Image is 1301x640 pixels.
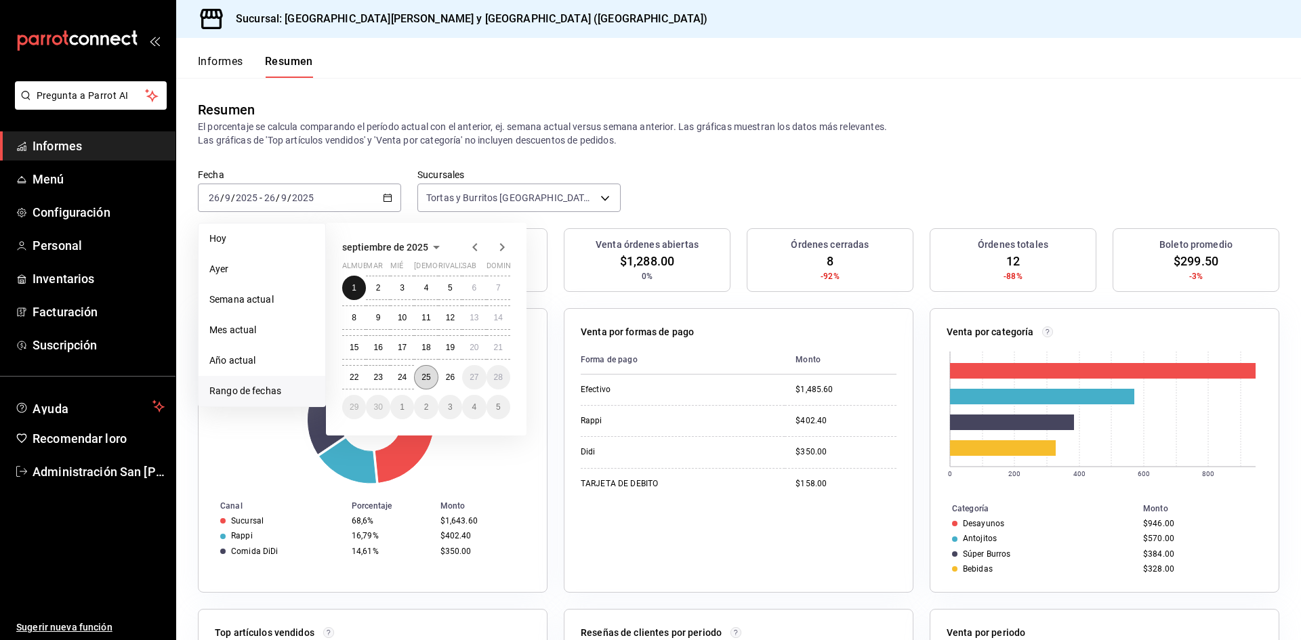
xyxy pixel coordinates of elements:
abbr: 7 de septiembre de 2025 [496,283,501,293]
font: 19 [446,343,455,352]
button: 25 de septiembre de 2025 [414,365,438,389]
font: Resumen [198,102,255,118]
abbr: 19 de septiembre de 2025 [446,343,455,352]
font: -3% [1189,272,1203,281]
font: $402.40 [796,416,827,425]
font: Venta órdenes abiertas [596,239,699,250]
font: 22 [350,372,358,382]
abbr: 28 de septiembre de 2025 [494,372,503,382]
abbr: 24 de septiembre de 2025 [398,372,407,382]
font: Inventarios [33,272,94,286]
font: almuerzo [342,261,382,270]
font: Forma de pago [581,355,638,364]
button: 11 de septiembre de 2025 [414,305,438,330]
button: 17 de septiembre de 2025 [390,335,414,360]
font: Monto [1143,504,1168,513]
font: 27 [470,372,478,382]
input: -- [281,192,287,203]
font: Rappi [581,416,602,425]
font: 1 [400,402,405,412]
font: Rango de fechas [209,385,281,396]
abbr: lunes [342,261,382,276]
button: 7 de septiembre de 2025 [487,276,510,300]
abbr: miércoles [390,261,403,276]
font: Suscripción [33,338,97,352]
font: mar [366,261,382,270]
button: 10 de septiembre de 2025 [390,305,414,330]
font: Semana actual [209,294,274,305]
abbr: 3 de septiembre de 2025 [400,283,405,293]
abbr: 8 de septiembre de 2025 [352,313,356,322]
font: Venta por formas de pago [581,326,694,337]
font: 14 [494,313,503,322]
font: Tortas y Burritos [GEOGRAPHIC_DATA][PERSON_NAME] ([GEOGRAPHIC_DATA]) [426,192,768,203]
button: 1 de septiembre de 2025 [342,276,366,300]
font: 30 [373,402,382,412]
font: $384.00 [1143,549,1174,559]
button: 3 de septiembre de 2025 [390,276,414,300]
abbr: 23 de septiembre de 2025 [373,372,382,382]
font: 25 [421,372,430,382]
abbr: 1 de octubre de 2025 [400,402,405,412]
abbr: 26 de septiembre de 2025 [446,372,455,382]
abbr: 10 de septiembre de 2025 [398,313,407,322]
abbr: 4 de septiembre de 2025 [424,283,429,293]
font: Monto [796,355,821,364]
font: Informes [33,139,82,153]
font: Ayer [209,263,229,274]
font: -88% [1004,272,1023,281]
font: 29 [350,402,358,412]
button: 3 de octubre de 2025 [438,395,462,419]
button: 27 de septiembre de 2025 [462,365,486,389]
abbr: 21 de septiembre de 2025 [494,343,503,352]
abbr: 1 de septiembre de 2025 [352,283,356,293]
font: Informes [198,55,243,68]
font: Sucursales [417,169,464,179]
font: Recomendar loro [33,431,127,446]
font: 23 [373,372,382,382]
abbr: 9 de septiembre de 2025 [376,313,381,322]
font: 0% [642,272,653,281]
text: 800 [1202,470,1214,477]
abbr: viernes [438,261,476,276]
font: Monto [440,501,466,511]
font: Resumen [265,55,313,68]
button: 1 de octubre de 2025 [390,395,414,419]
font: 6 [472,283,476,293]
button: 13 de septiembre de 2025 [462,305,486,330]
button: 21 de septiembre de 2025 [487,335,510,360]
abbr: 11 de septiembre de 2025 [421,313,430,322]
font: 26 [446,372,455,382]
button: 2 de septiembre de 2025 [366,276,390,300]
button: 5 de octubre de 2025 [487,395,510,419]
abbr: 14 de septiembre de 2025 [494,313,503,322]
button: 4 de octubre de 2025 [462,395,486,419]
abbr: 18 de septiembre de 2025 [421,343,430,352]
font: 13 [470,313,478,322]
font: 3 [448,402,453,412]
font: Didi [581,447,596,456]
font: Canal [220,501,243,511]
abbr: 2 de octubre de 2025 [424,402,429,412]
abbr: 25 de septiembre de 2025 [421,372,430,382]
font: 17 [398,343,407,352]
font: 12 [446,313,455,322]
button: 28 de septiembre de 2025 [487,365,510,389]
font: Categoría [952,504,989,513]
font: Antojitos [963,534,997,543]
abbr: 29 de septiembre de 2025 [350,402,358,412]
abbr: 16 de septiembre de 2025 [373,343,382,352]
font: 3 [400,283,405,293]
font: Venta por categoría [947,326,1034,337]
font: $350.00 [440,547,472,556]
button: 18 de septiembre de 2025 [414,335,438,360]
font: $1,485.60 [796,385,833,394]
font: 21 [494,343,503,352]
font: Boleto promedio [1159,239,1233,250]
font: 2 [424,402,429,412]
font: Ayuda [33,402,69,416]
font: $946.00 [1143,519,1174,528]
font: Efectivo [581,385,611,394]
font: dominio [487,261,519,270]
font: -92% [821,272,840,281]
